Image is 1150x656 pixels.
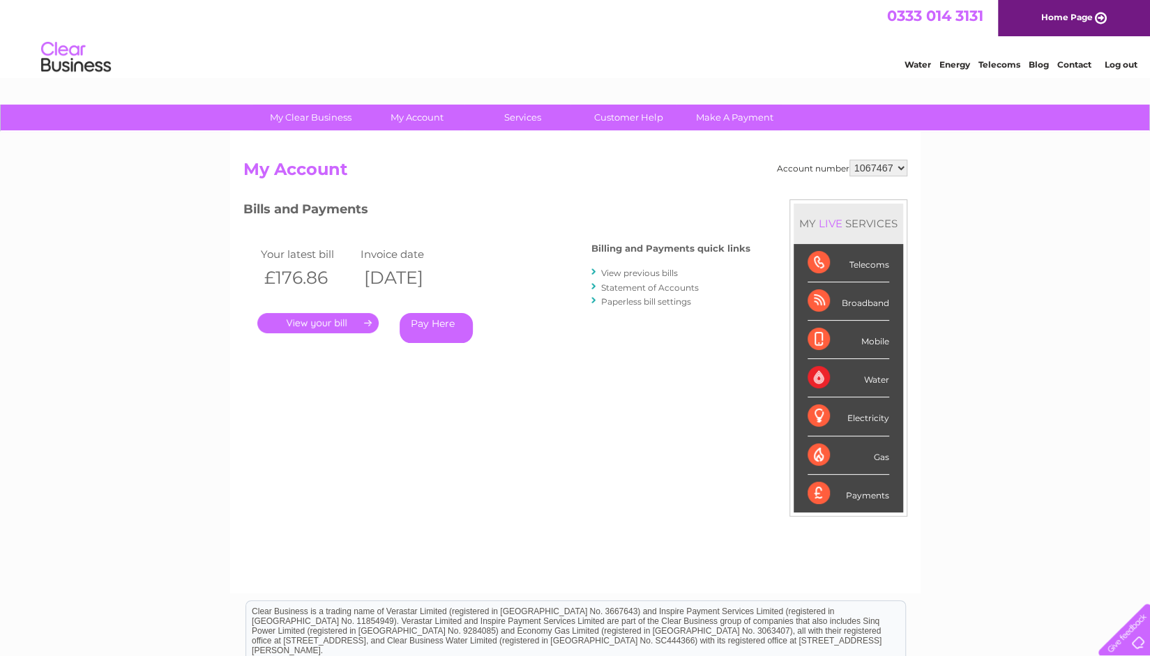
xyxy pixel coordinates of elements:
th: [DATE] [357,264,457,292]
div: Gas [808,436,889,475]
a: Blog [1029,59,1049,70]
a: Energy [939,59,970,70]
div: LIVE [816,217,845,230]
div: Payments [808,475,889,512]
div: Mobile [808,321,889,359]
div: Clear Business is a trading name of Verastar Limited (registered in [GEOGRAPHIC_DATA] No. 3667643... [246,8,905,68]
a: . [257,313,379,333]
a: 0333 014 3131 [887,7,983,24]
a: Make A Payment [677,105,792,130]
th: £176.86 [257,264,358,292]
a: Log out [1104,59,1137,70]
div: Electricity [808,397,889,436]
div: Water [808,359,889,397]
a: My Account [359,105,474,130]
img: logo.png [40,36,112,79]
a: Services [465,105,580,130]
a: Statement of Accounts [601,282,699,293]
a: Pay Here [400,313,473,343]
div: Account number [777,160,907,176]
div: Telecoms [808,244,889,282]
h2: My Account [243,160,907,186]
a: Customer Help [571,105,686,130]
a: Contact [1057,59,1091,70]
a: My Clear Business [253,105,368,130]
td: Invoice date [357,245,457,264]
a: Paperless bill settings [601,296,691,307]
a: View previous bills [601,268,678,278]
a: Water [905,59,931,70]
div: MY SERVICES [794,204,903,243]
h4: Billing and Payments quick links [591,243,750,254]
td: Your latest bill [257,245,358,264]
a: Telecoms [978,59,1020,70]
h3: Bills and Payments [243,199,750,224]
div: Broadband [808,282,889,321]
